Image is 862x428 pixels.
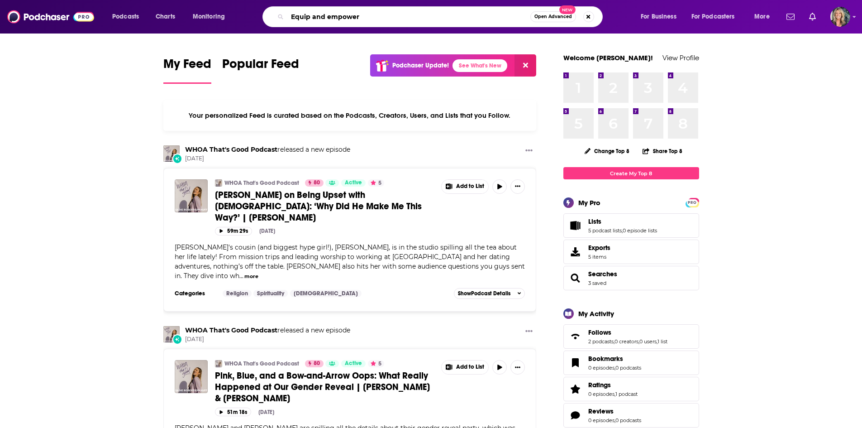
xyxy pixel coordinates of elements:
a: 3 saved [588,280,606,286]
span: Ratings [563,377,699,401]
a: 0 episodes [588,365,614,371]
a: Welcome [PERSON_NAME]! [563,53,653,62]
span: New [559,5,576,14]
button: open menu [106,10,151,24]
a: PRO [687,199,698,206]
a: View Profile [662,53,699,62]
span: Monitoring [193,10,225,23]
span: Reviews [588,407,614,415]
img: Mia Robertson on Being Upset with God: ‘Why Did He Make Me This Way?’ | Sadie Robertson Huff [175,179,208,212]
a: 0 episodes [588,417,614,423]
a: 2 podcasts [588,338,614,345]
span: , [622,227,623,234]
a: 80 [305,179,324,187]
a: Exports [563,240,699,264]
span: , [638,338,639,345]
a: Religion [223,290,252,297]
span: Logged in as lisa.beech [830,7,850,27]
input: Search podcasts, credits, & more... [287,10,530,24]
a: Active [341,360,366,367]
span: Bookmarks [588,355,623,363]
button: Open AdvancedNew [530,11,576,22]
span: Reviews [563,403,699,428]
button: Show More Button [522,145,536,157]
span: Searches [563,266,699,290]
span: Active [345,178,362,188]
span: Exports [588,244,610,252]
span: , [614,365,615,371]
h3: Categories [175,290,215,297]
span: ... [239,272,243,280]
button: Show More Button [510,179,525,194]
span: For Podcasters [691,10,735,23]
div: My Activity [578,309,614,318]
span: Open Advanced [534,14,572,19]
span: , [614,417,615,423]
button: Show More Button [442,361,489,374]
a: Charts [150,10,181,24]
div: New Episode [172,154,182,164]
div: Search podcasts, credits, & more... [271,6,611,27]
a: Popular Feed [222,56,299,84]
a: Active [341,179,366,187]
a: Ratings [567,383,585,395]
button: Show profile menu [830,7,850,27]
img: User Profile [830,7,850,27]
a: 0 podcasts [615,365,641,371]
a: Searches [567,272,585,284]
a: Reviews [567,409,585,422]
div: New Episode [172,334,182,344]
a: Bookmarks [588,355,641,363]
img: WHOA That's Good Podcast [163,145,180,162]
a: 0 creators [614,338,638,345]
span: 5 items [588,254,610,260]
button: open menu [634,10,688,24]
div: Your personalized Feed is curated based on the Podcasts, Creators, Users, and Lists that you Follow. [163,100,537,131]
button: Show More Button [510,360,525,375]
a: Follows [567,330,585,343]
a: 5 podcast lists [588,227,622,234]
button: Show More Button [522,326,536,337]
button: open menu [748,10,781,24]
button: Change Top 8 [579,145,635,157]
button: 59m 29s [215,227,252,236]
span: Lists [563,213,699,238]
span: Lists [588,217,601,226]
button: more [244,273,258,280]
a: Ratings [588,381,638,389]
span: , [614,338,614,345]
button: Show More Button [442,180,489,193]
button: open menu [186,10,237,24]
a: 0 podcasts [615,417,641,423]
a: Lists [588,217,657,226]
div: [DATE] [258,409,274,415]
div: My Pro [578,198,600,207]
a: WHOA That's Good Podcast [163,326,180,342]
a: [DEMOGRAPHIC_DATA] [290,290,362,297]
a: 0 episodes [588,391,614,397]
a: WHOA That's Good Podcast [215,179,222,187]
a: Show notifications dropdown [783,9,798,24]
span: Ratings [588,381,611,389]
h3: released a new episode [185,145,350,154]
span: Follows [563,324,699,349]
span: Active [345,359,362,368]
a: WHOA That's Good Podcast [185,326,277,334]
span: Add to List [456,183,484,190]
a: WHOA That's Good Podcast [224,179,299,187]
span: Follows [588,328,611,337]
span: My Feed [163,56,211,77]
h3: released a new episode [185,326,350,335]
span: 80 [314,178,320,188]
a: Pink, Blue, and a Bow-and-Arrow Oops: What Really Happened at Our Gender Reveal | [PERSON_NAME] &... [215,370,435,404]
span: Charts [156,10,175,23]
div: [DATE] [259,228,275,234]
button: 5 [368,360,384,367]
a: Reviews [588,407,641,415]
button: ShowPodcast Details [454,288,525,299]
span: , [614,391,615,397]
a: Create My Top 8 [563,167,699,179]
span: Exports [567,245,585,258]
